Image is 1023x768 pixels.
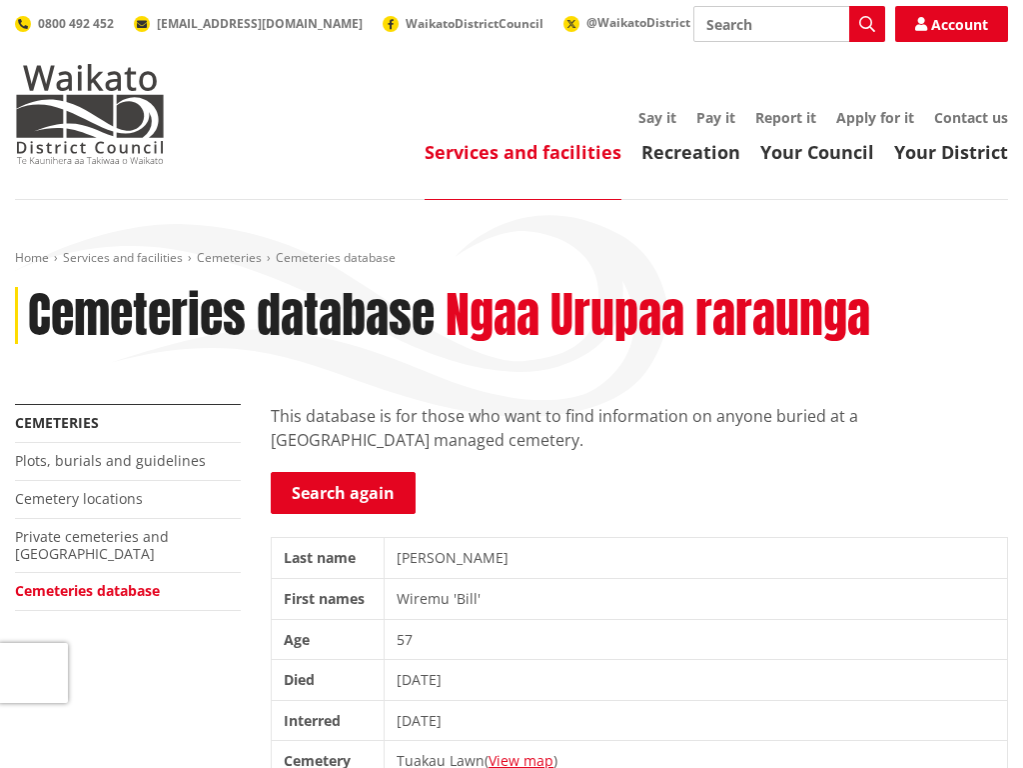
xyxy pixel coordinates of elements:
[272,700,385,741] th: Interred
[15,451,206,470] a: Plots, burials and guidelines
[272,538,385,579] th: Last name
[272,660,385,701] th: Died
[15,581,160,600] a: Cemeteries database
[383,15,543,32] a: WaikatoDistrictCouncil
[446,287,870,345] h2: Ngaa Urupaa raraunga
[15,527,169,563] a: Private cemeteries and [GEOGRAPHIC_DATA]
[272,578,385,619] th: First names
[760,140,874,164] a: Your Council
[586,14,690,31] span: @WaikatoDistrict
[63,249,183,266] a: Services and facilities
[15,249,49,266] a: Home
[696,108,735,127] a: Pay it
[276,249,396,266] span: Cemeteries database
[641,140,740,164] a: Recreation
[385,700,1008,741] td: [DATE]
[157,15,363,32] span: [EMAIL_ADDRESS][DOMAIN_NAME]
[836,108,914,127] a: Apply for it
[385,660,1008,701] td: [DATE]
[28,287,435,345] h1: Cemeteries database
[385,578,1008,619] td: Wiremu 'Bill'
[425,140,621,164] a: Services and facilities
[15,489,143,508] a: Cemetery locations
[134,15,363,32] a: [EMAIL_ADDRESS][DOMAIN_NAME]
[563,14,690,31] a: @WaikatoDistrict
[272,619,385,660] th: Age
[15,250,1008,267] nav: breadcrumb
[755,108,816,127] a: Report it
[693,6,885,42] input: Search input
[638,108,676,127] a: Say it
[197,249,262,266] a: Cemeteries
[894,140,1008,164] a: Your District
[15,64,165,164] img: Waikato District Council - Te Kaunihera aa Takiwaa o Waikato
[406,15,543,32] span: WaikatoDistrictCouncil
[271,404,1008,452] p: This database is for those who want to find information on anyone buried at a [GEOGRAPHIC_DATA] m...
[895,6,1008,42] a: Account
[38,15,114,32] span: 0800 492 452
[385,619,1008,660] td: 57
[271,472,416,514] a: Search again
[934,108,1008,127] a: Contact us
[15,15,114,32] a: 0800 492 452
[385,538,1008,579] td: [PERSON_NAME]
[15,413,99,432] a: Cemeteries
